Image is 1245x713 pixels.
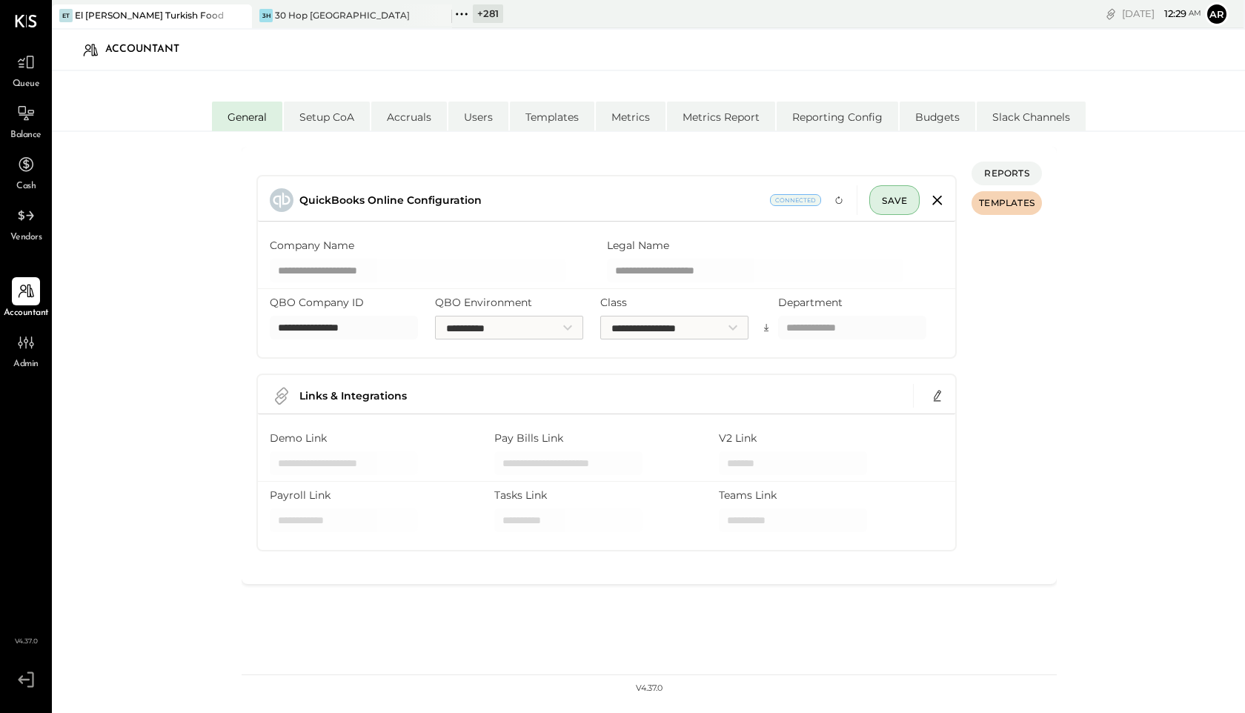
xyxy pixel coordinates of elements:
[494,431,563,445] label: Pay Bills Link
[212,102,282,131] li: General
[1,99,51,142] a: Balance
[1,150,51,193] a: Cash
[778,295,843,310] label: Department
[10,129,41,142] span: Balance
[275,9,410,21] div: 30 Hop [GEOGRAPHIC_DATA]
[1,48,51,91] a: Queue
[259,9,273,22] div: 3H
[754,316,778,339] button: Get classes from QBO (make sure token is "Connected")
[13,78,40,91] span: Queue
[900,102,975,131] li: Budgets
[284,102,370,131] li: Setup CoA
[869,185,920,215] button: SAVE
[270,295,364,310] label: QBO Company ID
[719,488,777,503] label: Teams Link
[777,102,898,131] li: Reporting Config
[270,238,354,253] label: Company Name
[4,307,49,320] span: Accountant
[10,231,42,245] span: Vendors
[596,102,665,131] li: Metrics
[13,358,39,371] span: Admin
[473,4,503,23] div: + 281
[882,195,907,206] span: SAVE
[1122,7,1201,21] div: [DATE]
[299,389,407,402] span: Links & Integrations
[75,9,224,21] div: El [PERSON_NAME] Turkish Food
[972,191,1042,215] button: TEMPLATES
[435,295,532,310] label: QBO Environment
[1103,6,1118,21] div: copy link
[16,180,36,193] span: Cash
[494,488,547,503] label: Tasks Link
[371,102,447,131] li: Accruals
[600,295,627,310] label: Class
[510,102,594,131] li: Templates
[59,9,73,22] div: ET
[1205,2,1229,26] button: Ar
[1,202,51,245] a: Vendors
[977,102,1086,131] li: Slack Channels
[984,167,1029,179] span: REPORTS
[979,196,1035,209] span: TEMPLATES
[299,193,482,207] span: QuickBooks Online Configuration
[270,431,327,445] label: Demo Link
[719,431,757,445] label: V2 Link
[270,488,331,503] label: Payroll Link
[448,102,508,131] li: Users
[1,277,51,320] a: Accountant
[636,683,663,694] div: v 4.37.0
[607,238,669,253] label: Legal Name
[667,102,775,131] li: Metrics Report
[105,38,194,62] div: Accountant
[770,194,821,206] span: Current Status: Connected
[1,328,51,371] a: Admin
[972,162,1042,185] button: REPORTS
